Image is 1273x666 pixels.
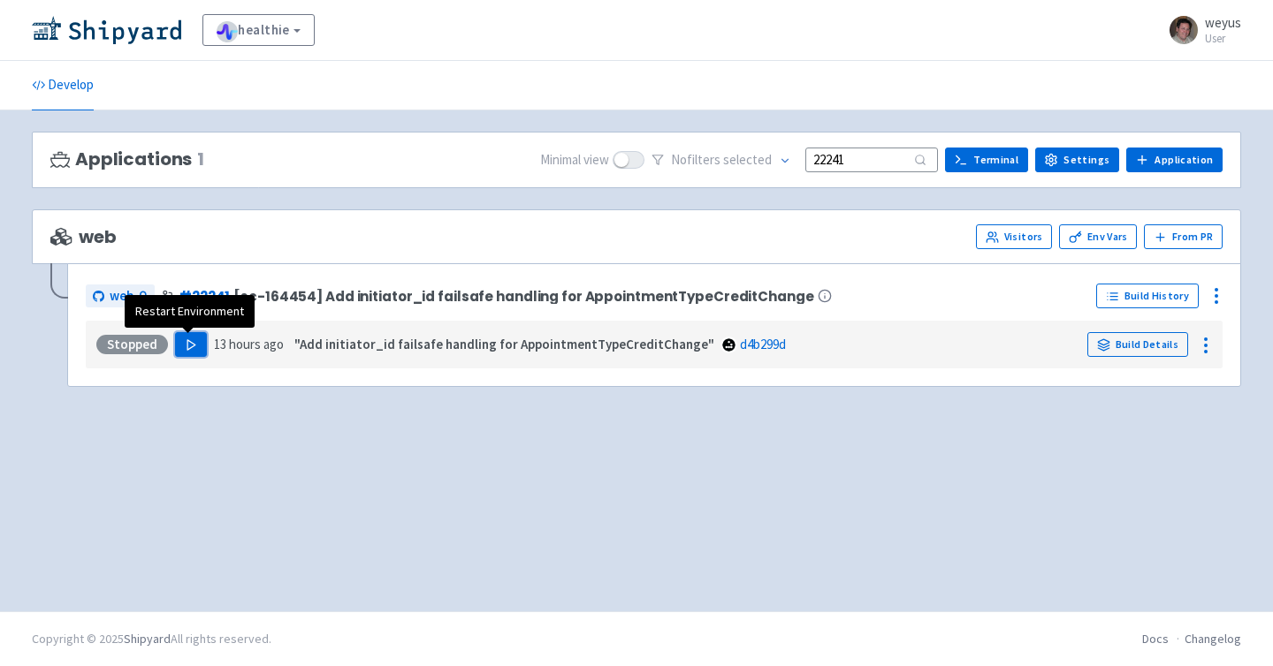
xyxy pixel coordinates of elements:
a: Build History [1096,284,1199,308]
a: Settings [1035,148,1119,172]
a: Develop [32,61,94,110]
span: Minimal view [540,150,609,170]
a: web [86,284,155,308]
a: Application [1126,148,1223,172]
img: Shipyard logo [32,16,181,44]
span: web [50,227,116,247]
span: selected [723,151,772,168]
small: User [1205,33,1241,44]
a: Shipyard [124,631,171,647]
a: Build Details [1087,332,1188,357]
strong: "Add initiator_id failsafe handling for AppointmentTypeCreditChange" [294,336,714,352]
a: Visitors [976,224,1052,249]
a: d4b299d [740,336,786,352]
span: weyus [1205,14,1241,31]
span: No filter s [671,150,772,170]
button: From PR [1144,224,1223,249]
h3: Applications [50,149,204,170]
input: Search... [805,148,938,171]
a: weyus User [1159,16,1241,44]
span: [sc-164454] Add initiator_id failsafe handling for AppointmentTypeCreditChange [233,289,813,304]
a: Docs [1142,631,1169,647]
a: #22241 [179,287,230,306]
div: Copyright © 2025 All rights reserved. [32,630,271,648]
button: Play [175,332,207,357]
a: healthie [202,14,315,46]
time: 13 hours ago [214,336,284,352]
span: web [110,286,133,307]
a: Env Vars [1059,224,1137,249]
span: 1 [197,149,204,170]
a: Terminal [945,148,1028,172]
a: Changelog [1185,631,1241,647]
div: Stopped [96,335,168,354]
